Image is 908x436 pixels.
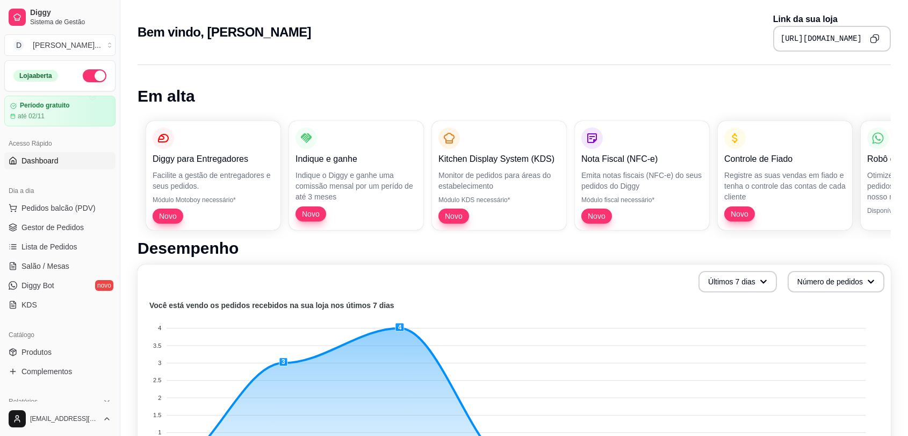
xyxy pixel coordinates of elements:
button: Kitchen Display System (KDS)Monitor de pedidos para áreas do estabelecimentoMódulo KDS necessário... [432,121,566,230]
span: Relatórios [9,397,38,406]
tspan: 2 [158,395,161,401]
a: Diggy Botnovo [4,277,116,294]
tspan: 2.5 [153,377,161,383]
div: Catálogo [4,326,116,344]
button: Alterar Status [83,69,106,82]
button: Select a team [4,34,116,56]
a: Período gratuitoaté 02/11 [4,96,116,126]
p: Módulo fiscal necessário* [581,196,703,204]
tspan: 3.5 [153,342,161,349]
button: Número de pedidos [788,271,884,292]
article: até 02/11 [18,112,45,120]
a: Dashboard [4,152,116,169]
tspan: 3 [158,360,161,366]
span: Pedidos balcão (PDV) [21,203,96,213]
a: Lista de Pedidos [4,238,116,255]
p: Indique o Diggy e ganhe uma comissão mensal por um perído de até 3 meses [296,170,417,202]
p: Kitchen Display System (KDS) [438,153,560,166]
button: Controle de FiadoRegistre as suas vendas em fiado e tenha o controle das contas de cada clienteNovo [718,121,852,230]
span: Gestor de Pedidos [21,222,84,233]
p: Módulo KDS necessário* [438,196,560,204]
button: Pedidos balcão (PDV) [4,199,116,217]
p: Controle de Fiado [724,153,846,166]
button: Diggy para EntregadoresFacilite a gestão de entregadores e seus pedidos.Módulo Motoboy necessário... [146,121,280,230]
button: Nota Fiscal (NFC-e)Emita notas fiscais (NFC-e) do seus pedidos do DiggyMódulo fiscal necessário*Novo [575,121,709,230]
a: Produtos [4,344,116,361]
p: Nota Fiscal (NFC-e) [581,153,703,166]
span: [EMAIL_ADDRESS][DOMAIN_NAME] [30,414,98,423]
p: Indique e ganhe [296,153,417,166]
article: Período gratuito [20,102,70,110]
a: Complementos [4,363,116,380]
button: Últimos 7 dias [698,271,777,292]
button: Indique e ganheIndique o Diggy e ganhe uma comissão mensal por um perído de até 3 mesesNovo [289,121,423,230]
span: Sistema de Gestão [30,18,111,26]
p: Registre as suas vendas em fiado e tenha o controle das contas de cada cliente [724,170,846,202]
span: D [13,40,24,51]
tspan: 1 [158,429,161,435]
button: Copy to clipboard [866,30,883,47]
div: Dia a dia [4,182,116,199]
p: Facilite a gestão de entregadores e seus pedidos. [153,170,274,191]
span: Novo [726,209,753,219]
div: [PERSON_NAME] ... [33,40,101,51]
a: Gestor de Pedidos [4,219,116,236]
span: KDS [21,299,37,310]
tspan: 4 [158,325,161,331]
div: Acesso Rápido [4,135,116,152]
span: Novo [155,211,181,221]
p: Monitor de pedidos para áreas do estabelecimento [438,170,560,191]
span: Complementos [21,366,72,377]
span: Novo [441,211,467,221]
tspan: 1.5 [153,412,161,418]
a: Salão / Mesas [4,258,116,275]
span: Produtos [21,347,52,358]
span: Lista de Pedidos [21,241,77,252]
button: [EMAIL_ADDRESS][DOMAIN_NAME] [4,406,116,432]
a: KDS [4,296,116,313]
span: Diggy [30,8,111,18]
pre: [URL][DOMAIN_NAME] [781,33,862,44]
span: Salão / Mesas [21,261,69,271]
h1: Desempenho [138,239,891,258]
span: Novo [583,211,610,221]
p: Emita notas fiscais (NFC-e) do seus pedidos do Diggy [581,170,703,191]
h1: Em alta [138,87,891,106]
a: DiggySistema de Gestão [4,4,116,30]
p: Módulo Motoboy necessário* [153,196,274,204]
h2: Bem vindo, [PERSON_NAME] [138,24,311,41]
span: Novo [298,209,324,219]
span: Dashboard [21,155,59,166]
p: Diggy para Entregadores [153,153,274,166]
div: Loja aberta [13,70,58,82]
text: Você está vendo os pedidos recebidos na sua loja nos útimos 7 dias [149,301,394,310]
p: Link da sua loja [773,13,891,26]
span: Diggy Bot [21,280,54,291]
